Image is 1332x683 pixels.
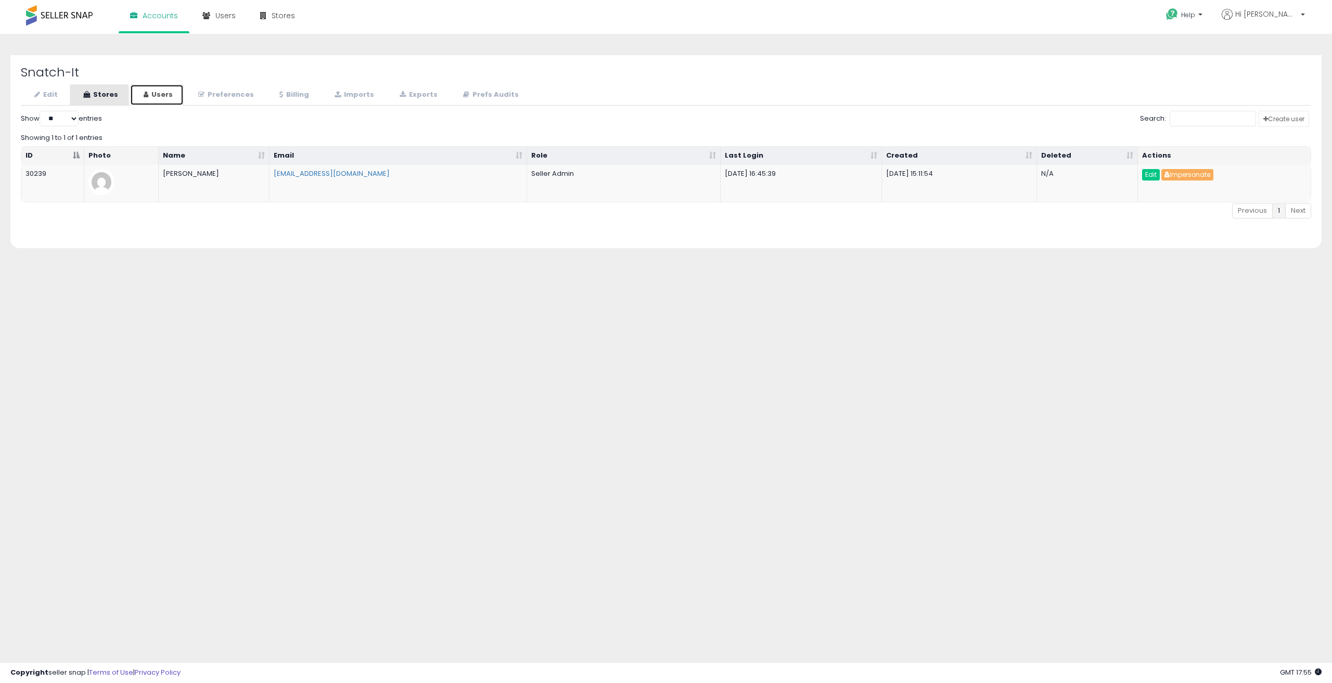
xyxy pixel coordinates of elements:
[159,165,269,202] td: [PERSON_NAME]
[1259,111,1309,127] a: Create user
[84,147,159,165] th: Photo
[721,165,882,202] td: [DATE] 16:45:39
[1140,111,1256,126] label: Search:
[1142,169,1160,181] a: Edit
[1232,203,1273,218] a: Previous
[40,111,79,126] select: Showentries
[1037,165,1138,202] td: N/A
[21,66,1311,79] h2: Snatch-It
[266,84,320,106] a: Billing
[1161,169,1213,181] button: Impersonate
[1272,203,1286,218] a: 1
[272,10,295,21] span: Stores
[1285,203,1311,218] a: Next
[386,84,449,106] a: Exports
[130,84,184,106] a: Users
[1165,8,1179,21] i: Get Help
[1170,111,1256,126] input: Search:
[21,165,84,202] td: 30239
[1235,9,1298,19] span: Hi [PERSON_NAME]
[1161,170,1213,179] a: Impersonate
[1222,9,1305,32] a: Hi [PERSON_NAME]
[21,129,1311,143] div: Showing 1 to 1 of 1 entries
[88,169,114,195] img: profile
[1181,10,1195,19] span: Help
[21,84,69,106] a: Edit
[1138,147,1311,165] th: Actions
[274,169,390,178] a: [EMAIL_ADDRESS][DOMAIN_NAME]
[70,84,129,106] a: Stores
[721,147,882,165] th: Last Login: activate to sort column ascending
[321,84,385,106] a: Imports
[1037,147,1138,165] th: Deleted: activate to sort column ascending
[527,165,721,202] td: Seller Admin
[21,147,84,165] th: ID: activate to sort column descending
[270,147,528,165] th: Email: activate to sort column ascending
[527,147,721,165] th: Role: activate to sort column ascending
[450,84,530,106] a: Prefs Audits
[215,10,236,21] span: Users
[882,147,1037,165] th: Created: activate to sort column ascending
[882,165,1037,202] td: [DATE] 15:11:54
[21,111,102,126] label: Show entries
[143,10,178,21] span: Accounts
[159,147,269,165] th: Name: activate to sort column ascending
[1263,114,1304,123] span: Create user
[185,84,265,106] a: Preferences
